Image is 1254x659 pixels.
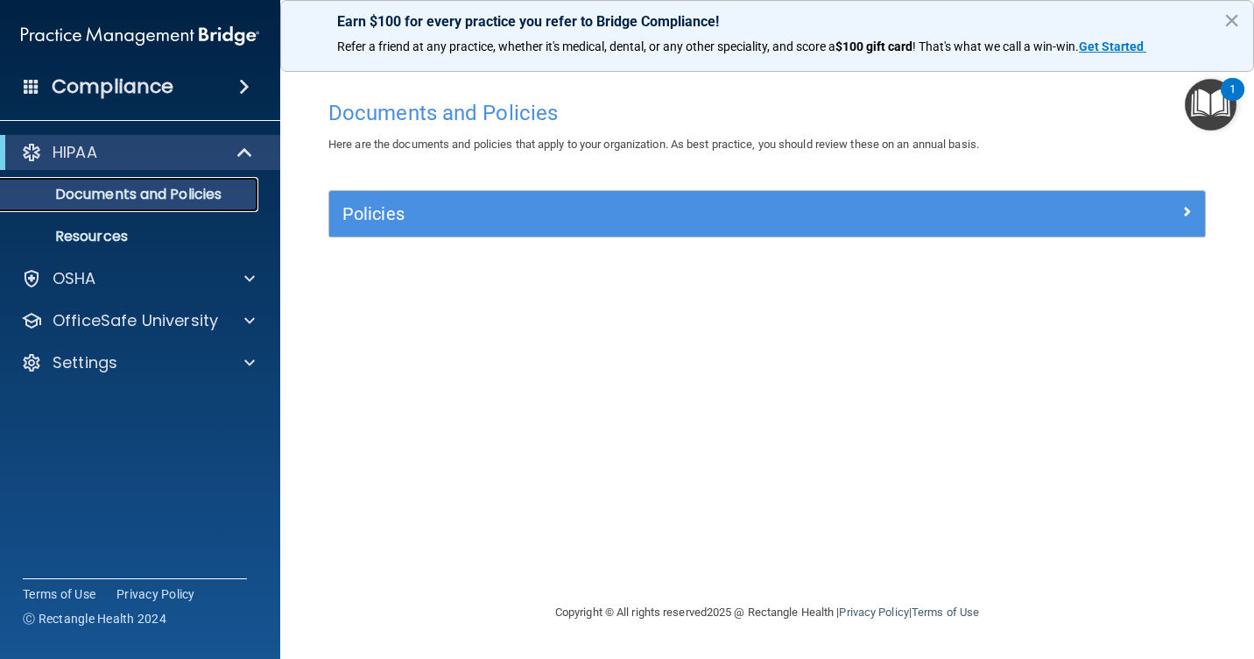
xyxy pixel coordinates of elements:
span: Ⓒ Rectangle Health 2024 [23,610,166,627]
span: ! That's what we call a win-win. [912,39,1079,53]
a: Terms of Use [912,606,979,619]
a: Get Started [1079,39,1146,53]
span: Here are the documents and policies that apply to your organization. As best practice, you should... [328,138,979,151]
a: Privacy Policy [839,606,908,619]
p: OfficeSafe University [53,310,218,331]
a: OfficeSafe University [21,310,255,331]
p: Earn $100 for every practice you refer to Bridge Compliance! [337,13,1197,30]
strong: $100 gift card [835,39,912,53]
a: Settings [21,352,255,373]
div: Copyright © All rights reserved 2025 @ Rectangle Health | | [447,585,1087,641]
p: Settings [53,352,117,373]
a: Terms of Use [23,585,95,603]
div: 1 [1229,89,1236,112]
p: Documents and Policies [11,186,250,203]
a: HIPAA [21,142,254,163]
h4: Documents and Policies [328,102,1206,124]
p: HIPAA [53,142,97,163]
button: Open Resource Center, 1 new notification [1185,79,1236,131]
a: Policies [342,200,1192,228]
p: Resources [11,228,250,245]
p: OSHA [53,268,96,289]
a: OSHA [21,268,255,289]
span: Refer a friend at any practice, whether it's medical, dental, or any other speciality, and score a [337,39,835,53]
img: PMB logo [21,18,259,53]
h4: Compliance [52,74,173,99]
strong: Get Started [1079,39,1144,53]
h5: Policies [342,204,973,223]
a: Privacy Policy [116,585,195,603]
button: Close [1223,6,1240,34]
